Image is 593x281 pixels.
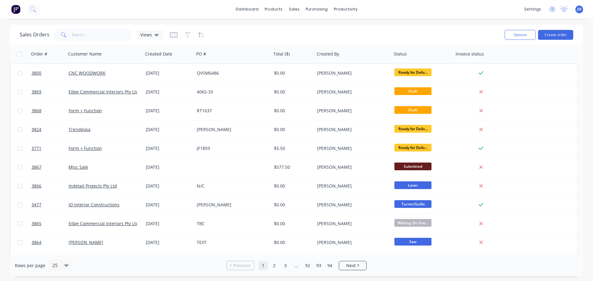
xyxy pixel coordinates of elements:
span: 3867 [32,164,41,170]
div: TEXT [197,239,265,246]
div: [DATE] [146,164,192,170]
div: $0.00 [274,89,310,95]
span: 3477 [32,202,41,208]
a: 3866 [32,177,69,195]
div: purchasing [303,5,331,14]
a: JD Interior Constructions [69,202,120,208]
div: Invoice status [456,51,484,57]
button: Options [505,30,536,40]
div: [DATE] [146,108,192,114]
div: [DATE] [146,202,192,208]
h1: Sales Orders [20,32,49,38]
a: 3477 [32,196,69,214]
div: $5.50 [274,145,310,151]
div: [DATE] [146,183,192,189]
span: 3864 [32,239,41,246]
div: $0.00 [274,202,310,208]
div: $0.00 [274,221,310,227]
a: 3800 [32,64,69,82]
a: 3864 [32,233,69,252]
div: Status [394,51,407,57]
span: Next [346,262,356,269]
span: 3824 [32,126,41,133]
div: [PERSON_NAME] [317,70,386,76]
div: RT1637 [197,108,265,114]
a: 3824 [32,120,69,139]
a: Page 92 [303,261,312,270]
div: 4065-33 [197,89,265,95]
div: $0.00 [274,126,310,133]
div: [DATE] [146,89,192,95]
a: 3424 [32,252,69,271]
a: dashboard [233,5,262,14]
div: Customer Name [68,51,102,57]
div: [DATE] [146,145,192,151]
a: 3865 [32,214,69,233]
div: Created Date [145,51,172,57]
a: Jump forward [292,261,301,270]
span: Laser [394,181,431,189]
a: Edge Commercial Interiors Pty Ltd [69,221,139,226]
a: Misc Sale [69,164,88,170]
a: 3771 [32,139,69,158]
div: TBC [197,221,265,227]
div: $0.00 [274,239,310,246]
div: $0.00 [274,70,310,76]
span: 3771 [32,145,41,151]
a: Indetail Projects Pty Ltd [69,183,117,189]
div: Created By [317,51,339,57]
div: [DATE] [146,221,192,227]
a: 3868 [32,101,69,120]
a: Previous page [227,262,254,269]
div: JF1859 [197,145,265,151]
span: Waiting On Stoc... [394,219,431,227]
a: Page 94 [325,261,334,270]
a: Next page [339,262,366,269]
span: Rows per page [15,262,45,269]
span: Previous [233,262,251,269]
div: Total ($) [273,51,290,57]
span: 3868 [32,108,41,114]
span: Ready for Deliv... [394,125,431,133]
a: Trendgosa [69,126,90,132]
div: Order # [31,51,47,57]
div: [PERSON_NAME] [317,108,386,114]
div: [PERSON_NAME] [317,126,386,133]
div: [PERSON_NAME] [197,126,265,133]
div: sales [286,5,303,14]
span: Ready for Deliv... [394,144,431,151]
input: Search... [72,29,132,41]
a: Form + Function [69,145,102,151]
a: Edge Commercial Interiors Pty Ltd [69,89,139,95]
span: Draft [394,106,431,114]
div: [PERSON_NAME] [317,145,386,151]
span: 3865 [32,221,41,227]
a: Form + Function [69,108,102,114]
div: [PERSON_NAME] [197,202,265,208]
a: Page 3 [281,261,290,270]
div: [PERSON_NAME] [317,221,386,227]
span: 3866 [32,183,41,189]
a: CNC WOODWORK [69,70,106,76]
div: products [262,5,286,14]
div: [DATE] [146,126,192,133]
div: [PERSON_NAME] [317,183,386,189]
div: settings [521,5,544,14]
div: QVSM6486 [197,70,265,76]
div: [PERSON_NAME] [317,89,386,95]
div: [PERSON_NAME] [317,239,386,246]
a: [PERSON_NAME] [69,239,103,245]
div: N/C [197,183,265,189]
div: [PERSON_NAME] [317,164,386,170]
span: Ready for Deliv... [394,68,431,76]
div: PO # [196,51,206,57]
span: Draft [394,87,431,95]
ul: Pagination [224,261,369,270]
a: Page 93 [314,261,323,270]
div: $0.00 [274,183,310,189]
div: productivity [331,5,361,14]
span: Submitted [394,163,431,170]
div: $577.50 [274,164,310,170]
span: Turret/Guillo [394,200,431,208]
div: [DATE] [146,70,192,76]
